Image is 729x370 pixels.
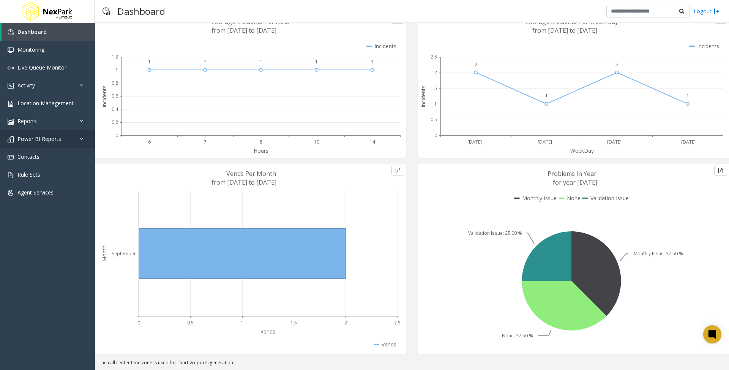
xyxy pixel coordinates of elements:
text: Incidents [101,85,108,108]
text: 1.5 [431,85,437,92]
text: from [DATE] to [DATE] [211,178,276,187]
text: from [DATE] to [DATE] [211,26,276,35]
text: None: 37.50 % [502,332,533,339]
a: Logout [694,7,720,15]
text: 7 [204,139,207,145]
text: 2 [434,69,437,76]
text: Hours [254,147,268,154]
img: 'icon' [8,172,14,178]
img: 'icon' [8,83,14,89]
span: Live Queue Monitor [17,64,66,71]
text: [DATE] [538,139,552,145]
text: 10 [314,139,319,145]
text: for year [DATE] [553,178,597,187]
span: Monitoring [17,46,44,53]
text: 2 [616,61,619,68]
img: 'icon' [8,47,14,53]
text: 0.6 [112,93,118,99]
text: Validation Issue: 25.00 % [468,230,522,236]
text: 14 [370,139,376,145]
text: 1 [148,59,151,65]
img: 'icon' [8,190,14,196]
img: 'icon' [8,29,14,35]
text: 0 [434,132,437,139]
text: 1 [204,59,207,65]
text: 1 [434,101,437,107]
text: Monthly Issue: 37.50 % [634,250,683,257]
button: Export to pdf [391,166,404,176]
img: logout [713,7,720,15]
text: 1 [686,92,689,99]
text: 0.5 [187,319,194,326]
text: 2.5 [394,319,401,326]
text: 0.4 [112,106,118,112]
span: Reports [17,117,37,125]
img: 'icon' [8,101,14,107]
text: 0 [137,319,140,326]
button: Export to pdf [714,166,727,176]
span: Power BI Reports [17,135,61,142]
text: 1 [545,92,548,99]
text: from [DATE] to [DATE] [532,26,597,35]
text: September [112,250,136,257]
text: [DATE] [607,139,622,145]
img: 'icon' [8,154,14,160]
text: 1 [315,59,318,65]
text: 1 [260,59,262,65]
h3: Dashboard [114,2,169,21]
text: Vends Per Month [226,169,276,178]
text: 0 [115,132,118,139]
img: 'icon' [8,119,14,125]
text: Incidents [420,85,427,108]
text: 1.2 [112,54,118,60]
a: Dashboard [2,23,95,41]
text: WeekDay [570,147,594,154]
text: [DATE] [467,139,482,145]
span: Contacts [17,153,39,160]
text: Month [101,245,108,262]
div: The call center time zone is used for charts/reports generation [95,359,729,370]
text: 2.5 [431,54,437,60]
text: 8 [260,139,262,145]
text: 2 [344,319,347,326]
span: Location Management [17,100,74,107]
text: 1 [241,319,243,326]
text: 2 [475,61,477,68]
text: 1.5 [290,319,297,326]
text: Vends [260,328,275,335]
img: 'icon' [8,65,14,71]
text: 0.8 [112,80,118,86]
text: 0.5 [431,116,437,123]
text: Problems In Year [548,169,596,178]
span: Agent Services [17,189,54,196]
text: [DATE] [681,139,696,145]
img: pageIcon [103,2,110,21]
span: Activity [17,82,35,89]
text: 6 [148,139,151,145]
span: Rule Sets [17,171,40,178]
text: 1 [115,66,118,73]
text: 1 [371,59,374,65]
img: 'icon' [8,136,14,142]
text: 0.2 [112,119,118,125]
span: Dashboard [17,28,47,35]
